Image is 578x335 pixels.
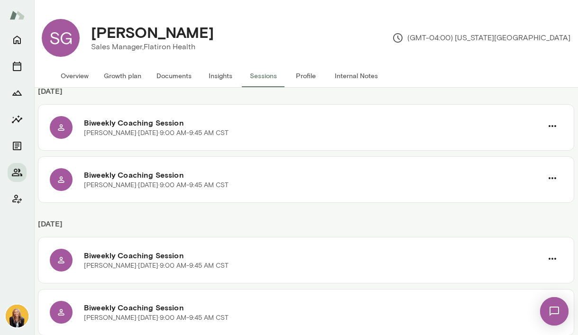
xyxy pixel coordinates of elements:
[53,64,96,87] button: Overview
[8,136,27,155] button: Documents
[327,64,385,87] button: Internal Notes
[84,313,229,323] p: [PERSON_NAME] · [DATE] · 9:00 AM-9:45 AM CST
[8,110,27,129] button: Insights
[8,190,27,208] button: Client app
[84,250,542,261] h6: Biweekly Coaching Session
[84,169,542,181] h6: Biweekly Coaching Session
[8,163,27,182] button: Members
[8,57,27,76] button: Sessions
[84,181,229,190] p: [PERSON_NAME] · [DATE] · 9:00 AM-9:45 AM CST
[8,30,27,49] button: Home
[149,64,199,87] button: Documents
[8,83,27,102] button: Growth Plan
[84,302,542,313] h6: Biweekly Coaching Session
[84,261,229,271] p: [PERSON_NAME] · [DATE] · 9:00 AM-9:45 AM CST
[96,64,149,87] button: Growth plan
[84,117,542,128] h6: Biweekly Coaching Session
[84,128,229,138] p: [PERSON_NAME] · [DATE] · 9:00 AM-9:45 AM CST
[284,64,327,87] button: Profile
[199,64,242,87] button: Insights
[38,218,574,237] h6: [DATE]
[392,32,570,44] p: (GMT-04:00) [US_STATE][GEOGRAPHIC_DATA]
[91,23,214,41] h4: [PERSON_NAME]
[9,6,25,24] img: Mento
[91,41,214,53] p: Sales Manager, Flatiron Health
[242,64,284,87] button: Sessions
[6,305,28,327] img: Leah Beltz
[42,19,80,57] div: SG
[38,85,574,104] h6: [DATE]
